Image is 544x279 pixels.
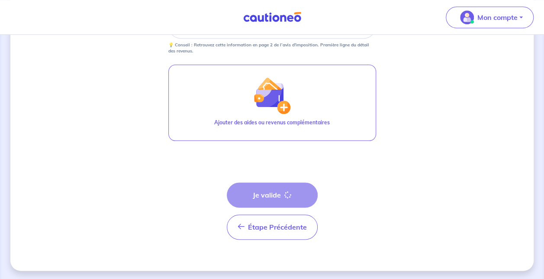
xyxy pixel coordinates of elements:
span: Étape Précédente [248,223,307,231]
p: Ajouter des aides ou revenus complémentaires [214,119,330,127]
button: Étape Précédente [227,214,318,240]
img: illu_account_valid_menu.svg [460,10,474,24]
button: illu_account_valid_menu.svgMon compte [446,6,534,28]
button: illu_wallet.svgAjouter des aides ou revenus complémentaires [168,65,376,141]
p: 💡 Conseil : Retrouvez cette information en page 2 de l’avis d'imposition. Première ligne du détai... [168,42,376,54]
img: illu_wallet.svg [253,77,290,114]
p: Mon compte [477,12,518,23]
img: Cautioneo [240,12,305,23]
